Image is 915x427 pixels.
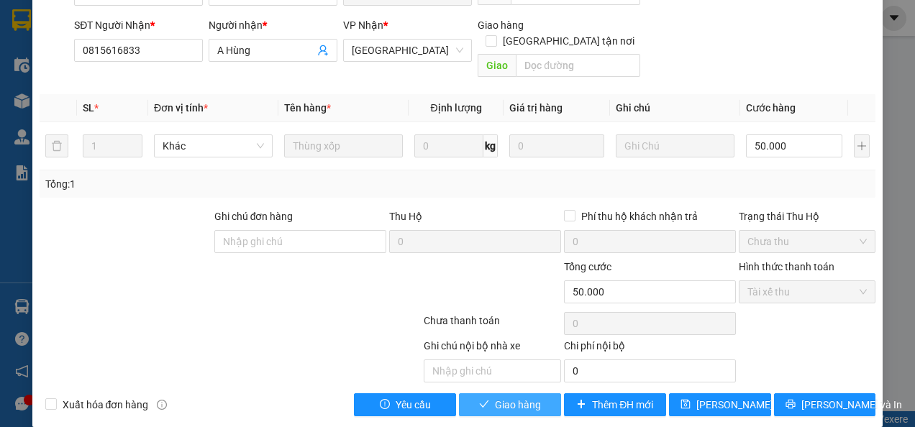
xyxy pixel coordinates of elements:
[157,400,167,410] span: info-circle
[343,19,383,31] span: VP Nhận
[430,102,481,114] span: Định lượng
[45,134,68,157] button: delete
[575,208,704,224] span: Phí thu hộ khách nhận trả
[214,211,293,222] label: Ghi chú đơn hàng
[354,393,456,416] button: exclamation-circleYêu cầu
[163,135,264,157] span: Khác
[284,102,331,114] span: Tên hàng
[786,399,796,410] span: printer
[497,33,640,49] span: [GEOGRAPHIC_DATA] tận nơi
[509,134,604,157] input: 0
[74,17,203,33] div: SĐT Người Nhận
[739,261,834,272] label: Hình thức thanh toán
[680,399,691,410] span: save
[746,102,796,114] span: Cước hàng
[495,397,541,413] span: Giao hàng
[669,393,771,416] button: save[PERSON_NAME] thay đổi
[592,397,653,413] span: Thêm ĐH mới
[696,397,811,413] span: [PERSON_NAME] thay đổi
[854,134,870,157] button: plus
[747,281,867,303] span: Tài xế thu
[478,54,516,77] span: Giao
[396,397,431,413] span: Yêu cầu
[389,211,422,222] span: Thu Hộ
[564,338,736,359] div: Chi phí nội bộ
[739,208,875,224] div: Trạng thái Thu Hộ
[83,102,94,114] span: SL
[214,230,386,253] input: Ghi chú đơn hàng
[209,17,337,33] div: Người nhận
[154,102,208,114] span: Đơn vị tính
[576,399,586,410] span: plus
[616,134,734,157] input: Ghi Chú
[352,40,463,61] span: Nha Trang
[801,397,902,413] span: [PERSON_NAME] và In
[516,54,640,77] input: Dọc đường
[422,313,562,338] div: Chưa thanh toán
[380,399,390,410] span: exclamation-circle
[45,176,355,192] div: Tổng: 1
[459,393,561,416] button: checkGiao hàng
[57,397,155,413] span: Xuất hóa đơn hàng
[479,399,489,410] span: check
[424,359,560,382] input: Nhập ghi chú
[747,231,867,252] span: Chưa thu
[483,134,498,157] span: kg
[317,45,329,56] span: user-add
[564,261,611,272] span: Tổng cước
[284,134,403,157] input: VD: Bàn, Ghế
[509,102,563,114] span: Giá trị hàng
[424,338,560,359] div: Ghi chú nội bộ nhà xe
[564,393,666,416] button: plusThêm ĐH mới
[610,94,740,122] th: Ghi chú
[478,19,524,31] span: Giao hàng
[774,393,876,416] button: printer[PERSON_NAME] và In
